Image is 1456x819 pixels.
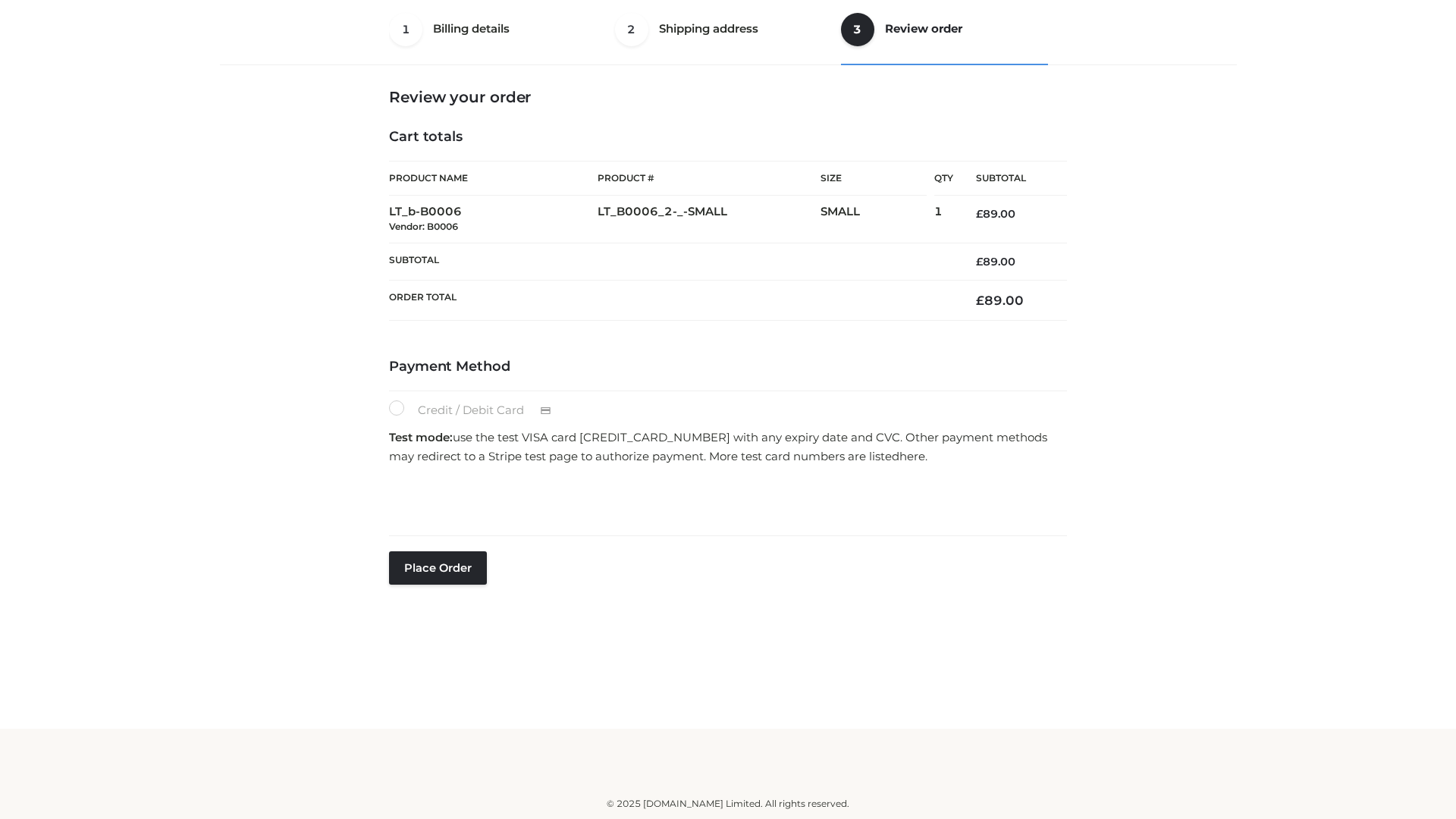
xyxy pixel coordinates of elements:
h4: Cart totals [389,129,1067,146]
td: LT_b-B0006 [389,196,598,243]
bdi: 89.00 [976,293,1024,308]
span: £ [976,255,983,268]
h3: Review your order [389,88,1067,106]
a: here [899,449,925,463]
th: Product Name [389,161,598,196]
span: £ [976,293,984,308]
span: £ [976,207,983,221]
label: Credit / Debit Card [389,400,567,420]
h4: Payment Method [389,359,1067,375]
bdi: 89.00 [976,255,1015,268]
button: Place order [389,551,487,585]
th: Subtotal [953,162,1067,196]
small: Vendor: B0006 [389,221,458,232]
td: LT_B0006_2-_-SMALL [598,196,821,243]
div: © 2025 [DOMAIN_NAME] Limited. All rights reserved. [225,796,1231,811]
td: SMALL [821,196,934,243]
th: Order Total [389,281,953,321]
th: Product # [598,161,821,196]
strong: Test mode: [389,430,453,444]
th: Subtotal [389,243,953,280]
img: Credit / Debit Card [532,402,560,420]
th: Size [821,162,927,196]
bdi: 89.00 [976,207,1015,221]
p: use the test VISA card [CREDIT_CARD_NUMBER] with any expiry date and CVC. Other payment methods m... [389,428,1067,466]
th: Qty [934,161,953,196]
td: 1 [934,196,953,243]
iframe: Secure payment input frame [386,471,1064,526]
